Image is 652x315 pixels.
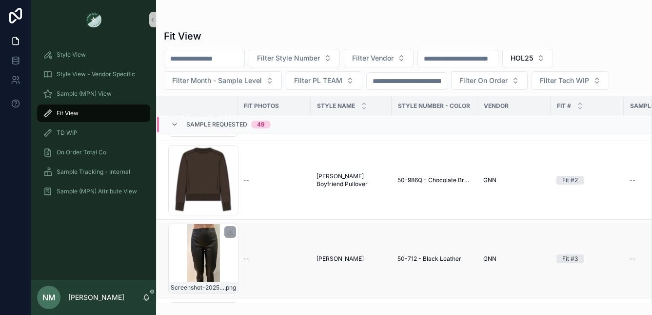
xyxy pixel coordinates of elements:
[249,49,340,67] button: Select Button
[257,121,265,128] div: 49
[257,53,320,63] span: Filter Style Number
[31,39,156,213] div: scrollable content
[244,102,279,110] span: Fit Photos
[316,255,386,263] a: [PERSON_NAME]
[37,105,150,122] a: Fit View
[57,148,106,156] span: On Order Total Co
[172,76,262,85] span: Filter Month - Sample Level
[397,176,472,184] a: 50-986Q - Chocolate Brown
[316,172,386,188] a: [PERSON_NAME] Boyfriend Pullover
[316,255,364,263] span: [PERSON_NAME]
[294,76,342,85] span: Filter PL TEAM
[168,224,232,294] a: Screenshot-2025-08-06-150513.png
[511,53,533,63] span: HOL25
[224,284,236,292] span: .png
[57,129,78,137] span: TD WIP
[483,176,496,184] span: GNN
[243,176,249,184] span: --
[37,46,150,63] a: Style View
[37,85,150,103] a: Sample (MPN) View
[186,121,247,128] span: Sample Requested
[502,49,553,67] button: Select Button
[164,71,282,90] button: Select Button
[451,71,528,90] button: Select Button
[86,12,101,27] img: App logo
[57,109,79,117] span: Fit View
[483,255,496,263] span: GNN
[562,176,578,185] div: Fit #2
[397,255,461,263] span: 50-712 - Black Leather
[556,176,618,185] a: Fit #2
[42,292,56,303] span: NM
[57,51,86,59] span: Style View
[171,284,224,292] span: Screenshot-2025-08-06-150513
[37,183,150,200] a: Sample (MPN) Attribute View
[57,90,112,98] span: Sample (MPN) View
[540,76,589,85] span: Filter Tech WIP
[57,70,135,78] span: Style View - Vendor Specific
[37,144,150,161] a: On Order Total Co
[630,255,635,263] span: --
[532,71,609,90] button: Select Button
[352,53,394,63] span: Filter Vendor
[57,168,130,176] span: Sample Tracking - Internal
[286,71,362,90] button: Select Button
[57,188,137,195] span: Sample (MPN) Attribute View
[557,102,571,110] span: Fit #
[37,65,150,83] a: Style View - Vendor Specific
[68,293,124,302] p: [PERSON_NAME]
[164,29,201,43] h1: Fit View
[243,176,305,184] a: --
[483,176,545,184] a: GNN
[484,102,509,110] span: Vendor
[344,49,414,67] button: Select Button
[630,176,635,184] span: --
[556,254,618,263] a: Fit #3
[483,255,545,263] a: GNN
[562,254,578,263] div: Fit #3
[243,255,249,263] span: --
[243,255,305,263] a: --
[37,163,150,181] a: Sample Tracking - Internal
[398,102,470,110] span: Style Number - Color
[459,76,508,85] span: Filter On Order
[397,255,472,263] a: 50-712 - Black Leather
[317,102,355,110] span: STYLE NAME
[37,124,150,142] a: TD WIP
